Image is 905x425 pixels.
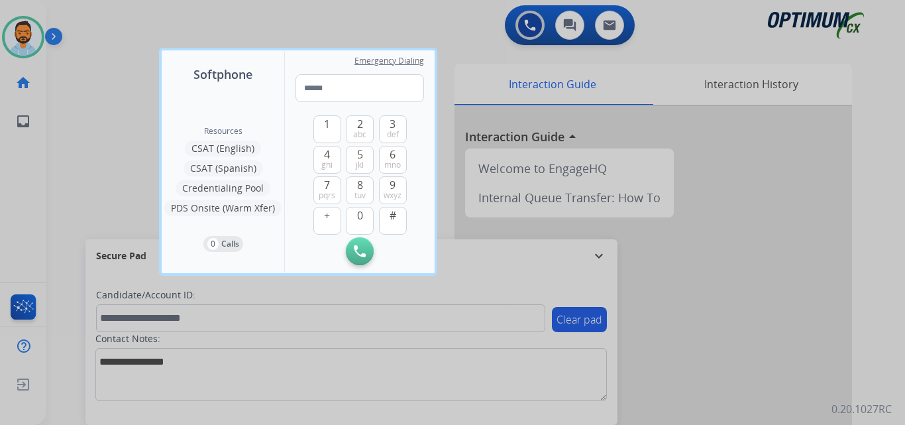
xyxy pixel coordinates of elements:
span: Softphone [193,65,252,84]
button: 9wxyz [379,176,407,204]
span: 4 [324,147,330,162]
span: 3 [390,116,396,132]
button: + [313,207,341,235]
span: def [387,129,399,140]
span: jkl [356,160,364,170]
span: pqrs [319,190,335,201]
button: 3def [379,115,407,143]
span: 0 [357,208,363,223]
span: Emergency Dialing [354,56,424,66]
button: CSAT (English) [185,141,261,156]
span: abc [353,129,366,140]
span: # [390,208,396,223]
span: 2 [357,116,363,132]
button: PDS Onsite (Warm Xfer) [164,200,282,216]
span: ghi [321,160,333,170]
button: 4ghi [313,146,341,174]
button: CSAT (Spanish) [184,160,263,176]
span: 9 [390,177,396,193]
button: 8tuv [346,176,374,204]
button: 7pqrs [313,176,341,204]
span: wxyz [384,190,401,201]
span: 1 [324,116,330,132]
p: Calls [221,238,239,250]
button: 0Calls [203,236,243,252]
span: Resources [204,126,242,137]
img: call-button [354,245,366,257]
span: mno [384,160,401,170]
span: 7 [324,177,330,193]
span: tuv [354,190,366,201]
button: 0 [346,207,374,235]
span: 5 [357,147,363,162]
p: 0 [207,238,219,250]
span: + [324,208,330,223]
span: 8 [357,177,363,193]
button: 6mno [379,146,407,174]
button: 2abc [346,115,374,143]
button: 5jkl [346,146,374,174]
p: 0.20.1027RC [831,401,892,417]
span: 6 [390,147,396,162]
button: Credentialing Pool [176,180,270,196]
button: # [379,207,407,235]
button: 1 [313,115,341,143]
